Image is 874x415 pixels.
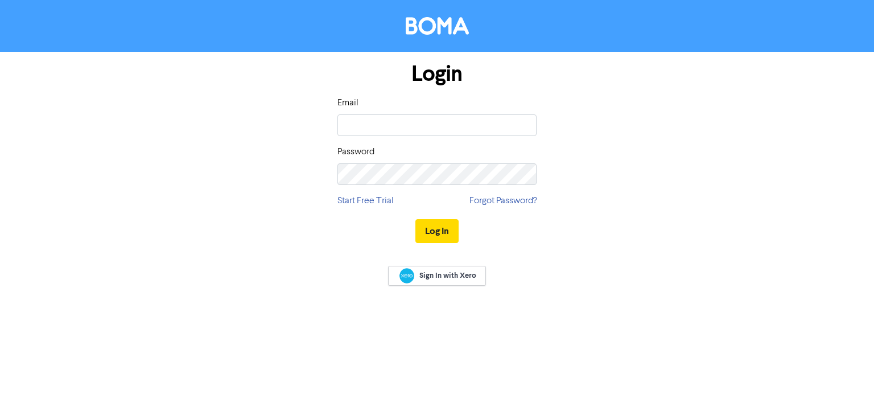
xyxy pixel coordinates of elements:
[415,219,459,243] button: Log In
[419,270,476,281] span: Sign In with Xero
[337,194,394,208] a: Start Free Trial
[469,194,537,208] a: Forgot Password?
[337,145,374,159] label: Password
[337,61,537,87] h1: Login
[388,266,486,286] a: Sign In with Xero
[406,17,469,35] img: BOMA Logo
[337,96,358,110] label: Email
[817,360,874,415] iframe: Chat Widget
[399,268,414,283] img: Xero logo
